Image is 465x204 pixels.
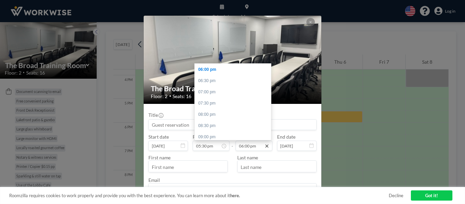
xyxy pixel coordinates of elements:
[169,94,171,98] span: •
[195,109,274,120] div: 08:00 pm
[149,120,316,130] input: Guest reservation
[173,93,191,99] span: Seats: 16
[230,193,240,198] a: here.
[149,185,316,195] input: Email
[238,162,316,172] input: Last name
[195,120,274,131] div: 08:30 pm
[9,193,389,198] span: Roomzilla requires cookies to work properly and provide you with the best experience. You can lea...
[148,112,163,118] label: Title
[195,98,274,109] div: 07:30 pm
[277,134,295,140] label: End date
[193,134,204,140] label: From
[151,93,167,99] span: Floor: 2
[195,64,274,75] div: 06:00 pm
[148,134,169,140] label: Start date
[149,162,227,172] input: First name
[148,155,171,160] label: First name
[195,87,274,98] div: 07:00 pm
[237,155,258,160] label: Last name
[389,193,403,198] a: Decline
[151,84,315,93] h2: The Broad Training Room
[231,136,233,149] span: -
[148,177,160,183] label: Email
[195,75,274,87] div: 06:30 pm
[195,131,274,143] div: 09:00 pm
[411,190,452,201] a: Got it!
